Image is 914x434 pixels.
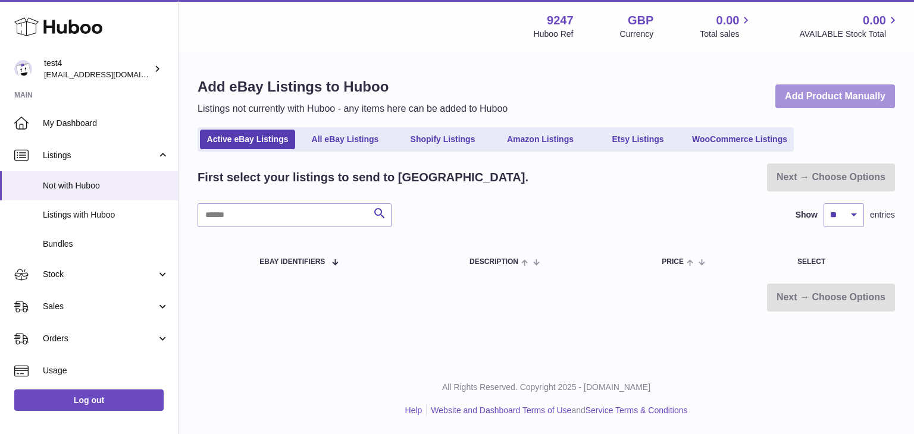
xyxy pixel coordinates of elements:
span: [EMAIL_ADDRESS][DOMAIN_NAME] [44,70,175,79]
a: Etsy Listings [590,130,685,149]
span: 0.00 [716,12,740,29]
a: WooCommerce Listings [688,130,791,149]
div: Currency [620,29,654,40]
span: Orders [43,333,156,344]
span: Stock [43,269,156,280]
span: entries [870,209,895,221]
div: test4 [44,58,151,80]
strong: 9247 [547,12,574,29]
span: 0.00 [863,12,886,29]
span: AVAILABLE Stock Total [799,29,900,40]
a: Service Terms & Conditions [586,405,688,415]
a: 0.00 Total sales [700,12,753,40]
strong: GBP [628,12,653,29]
span: Listings [43,150,156,161]
span: Listings with Huboo [43,209,169,221]
a: Help [405,405,422,415]
a: Website and Dashboard Terms of Use [431,405,571,415]
span: Price [662,258,684,266]
div: Select [797,258,883,266]
li: and [427,405,687,416]
a: All eBay Listings [298,130,393,149]
span: eBay Identifiers [259,258,325,266]
div: Huboo Ref [534,29,574,40]
h2: First select your listings to send to [GEOGRAPHIC_DATA]. [198,169,528,185]
span: Usage [43,365,169,376]
span: Sales [43,301,156,312]
span: Total sales [700,29,753,40]
p: All Rights Reserved. Copyright 2025 - [DOMAIN_NAME] [188,382,904,393]
a: 0.00 AVAILABLE Stock Total [799,12,900,40]
span: Not with Huboo [43,180,169,191]
label: Show [796,209,818,221]
a: Shopify Listings [395,130,490,149]
a: Amazon Listings [493,130,588,149]
span: Bundles [43,238,169,250]
a: Active eBay Listings [200,130,295,149]
span: My Dashboard [43,118,169,129]
h1: Add eBay Listings to Huboo [198,77,508,96]
a: Log out [14,389,164,411]
img: internalAdmin-9247@internal.huboo.com [14,60,32,78]
p: Listings not currently with Huboo - any items here can be added to Huboo [198,102,508,115]
span: Description [469,258,518,266]
a: Add Product Manually [775,84,895,109]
